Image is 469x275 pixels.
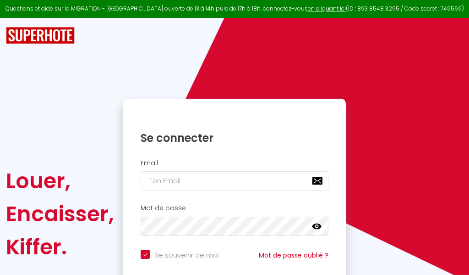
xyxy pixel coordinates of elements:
div: Encaisser, [6,197,114,230]
h2: Mot de passe [141,204,328,212]
h2: Email [141,159,328,167]
a: Mot de passe oublié ? [259,251,328,260]
div: Kiffer. [6,230,114,264]
h1: Se connecter [141,131,328,145]
img: SuperHote logo [6,27,75,44]
a: en cliquant ici [308,5,346,12]
div: Louer, [6,164,114,197]
input: Ton Email [141,171,328,191]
